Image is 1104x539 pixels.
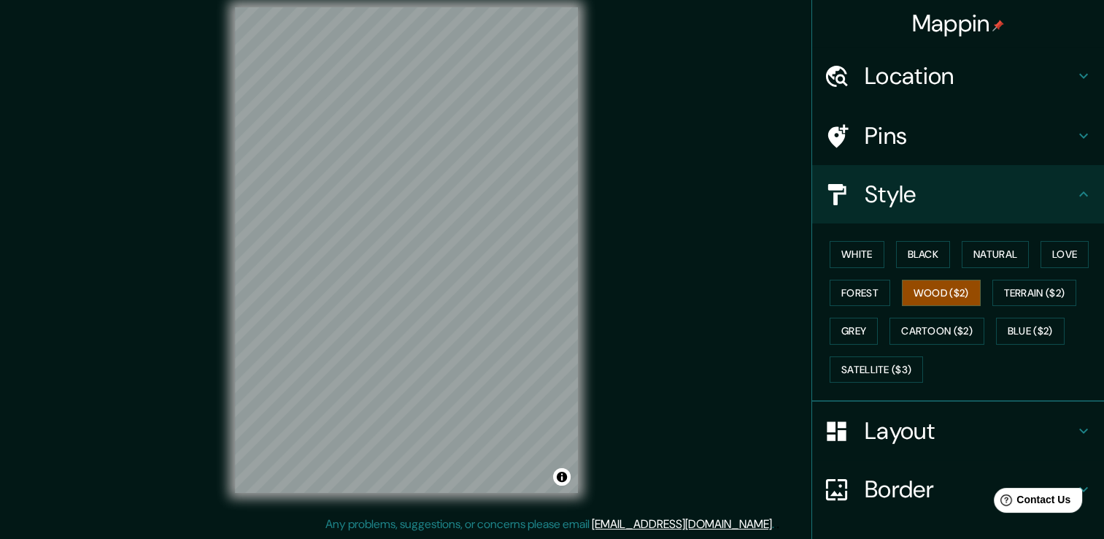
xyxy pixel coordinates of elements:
button: Blue ($2) [996,318,1065,345]
h4: Style [865,180,1075,209]
div: Border [812,460,1104,519]
button: Natural [962,241,1029,268]
button: Terrain ($2) [992,280,1077,307]
iframe: Help widget launcher [974,482,1088,523]
div: Layout [812,402,1104,460]
button: Love [1041,241,1089,268]
h4: Layout [865,416,1075,446]
div: Style [812,165,1104,223]
h4: Pins [865,121,1075,150]
a: [EMAIL_ADDRESS][DOMAIN_NAME] [592,516,772,532]
div: Pins [812,107,1104,165]
button: Cartoon ($2) [889,318,984,345]
button: Black [896,241,951,268]
button: Grey [830,318,878,345]
img: pin-icon.png [992,20,1004,31]
div: . [774,516,776,533]
h4: Border [865,475,1075,504]
div: . [776,516,779,533]
button: White [830,241,884,268]
p: Any problems, suggestions, or concerns please email . [325,516,774,533]
div: Location [812,47,1104,105]
button: Toggle attribution [553,468,571,486]
button: Wood ($2) [902,280,981,307]
h4: Mappin [912,9,1005,38]
h4: Location [865,61,1075,91]
canvas: Map [235,7,578,493]
button: Forest [830,280,890,307]
button: Satellite ($3) [830,356,923,383]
